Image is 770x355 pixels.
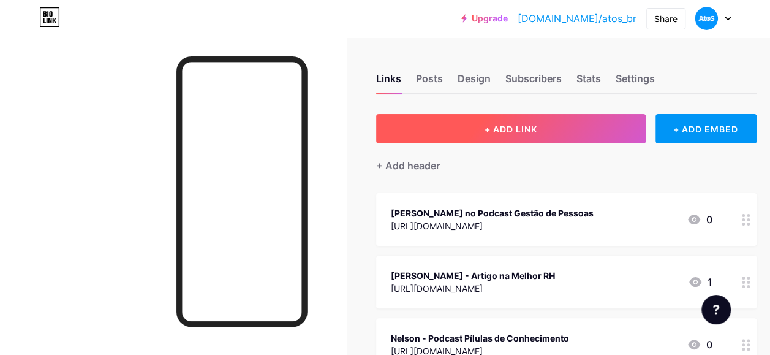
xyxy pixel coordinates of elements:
div: Subscribers [505,71,562,93]
div: Settings [616,71,655,93]
div: [URL][DOMAIN_NAME] [391,282,555,295]
div: + ADD EMBED [655,114,757,143]
a: [DOMAIN_NAME]/atos_br [518,11,636,26]
div: [PERSON_NAME] no Podcast Gestão de Pessoas [391,207,594,219]
div: [PERSON_NAME] - Artigo na Melhor RH [391,269,555,282]
div: Nelson - Podcast Pílulas de Conhecimento [391,332,569,345]
div: Design [458,71,491,93]
div: Posts [416,71,443,93]
div: 0 [687,212,712,227]
div: Stats [576,71,601,93]
div: 0 [687,337,712,352]
div: [URL][DOMAIN_NAME] [391,219,594,232]
div: Links [376,71,401,93]
a: Upgrade [461,13,508,23]
button: + ADD LINK [376,114,646,143]
span: + ADD LINK [485,124,537,134]
img: atos_br [695,7,718,30]
div: 1 [688,275,712,289]
div: Share [654,12,678,25]
div: + Add header [376,158,440,173]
